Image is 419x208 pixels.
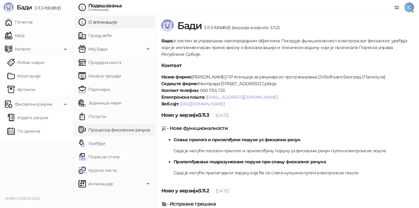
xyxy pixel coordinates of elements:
strong: Слање прилога и прилагођене поруке уз фискални рачун [174,137,301,142]
a: Пореске стопе [79,151,120,163]
h5: - Исправке грешака [161,200,414,208]
a: Партнери [79,83,110,96]
a: Каса [5,29,24,42]
strong: Бади [161,38,172,43]
div: О апликацији [88,8,122,11]
p: Сада је могуће послати прилоге и прилагођену поруку уз фискални рачун путем електронске поште [174,147,414,154]
a: Документација [392,2,402,12]
a: [URL][DOMAIN_NAME] [180,101,225,107]
img: Logo [4,2,13,12]
span: Каталог [15,43,31,55]
span: IĆ [404,2,414,12]
strong: Веб сајт: [161,101,179,107]
p: је систем за управљање малопродајним објектима. Поседује функционалност електронског фискалног ур... [161,37,414,58]
span: Мој Бади [88,43,107,55]
a: [EMAIL_ADDRESS][DOMAIN_NAME] [206,94,278,100]
strong: Назив фирме: [161,74,191,80]
a: О апликацији [79,16,117,28]
a: Попусти [79,110,106,123]
a: Робне марке [7,56,44,69]
a: По данима [7,125,40,137]
p: Сада је могуће прилагодити поруку која ће се слати купцима путем електронске поште [174,169,414,176]
a: Категорије [7,70,41,82]
span: Апликације [88,178,113,190]
h5: Ново у верзији 3.11.2 [161,187,414,195]
strong: Контакт телефон: [161,88,199,93]
a: Јединице мере [79,97,121,109]
span: [DATE] [216,188,229,194]
span: Бади [17,4,32,11]
a: Процесор фискалних рачуна [79,124,150,136]
img: Logo [161,19,174,32]
strong: Седиште фирме: [161,81,198,86]
span: 3.11.3-fd0d8d3 (верзија клијента: 3.11.2) [202,25,280,30]
h5: Ново у верзији 3.11.3 [161,112,414,119]
a: Канали продаје [79,70,121,82]
h5: - Нове функционалности [161,125,414,132]
span: Фискални рачуни [15,98,52,110]
a: Продајна места [79,56,121,69]
a: Почетна [5,16,33,28]
strong: Електронска пошта: [161,94,205,100]
a: Издати рачуни [7,112,48,124]
a: Предузеће [79,29,112,42]
p: [PERSON_NAME] ПР Агенција за рачунарско програмирање DVSoftware Београд (Палилула) Милорада [STRE... [161,74,414,107]
span: [DATE] [216,112,229,118]
a: ArtikliАртикли [7,83,36,96]
span: Бади [177,20,202,32]
a: Курсна листа [79,164,116,176]
div: Подешавања [88,3,122,8]
small: AMBIO DESIGN DOO [5,196,40,201]
h5: Контакт [161,62,414,69]
span: 3.11.3-fd0d8d3 [32,5,61,11]
a: Уређаји [79,137,106,149]
strong: Прилагођавање подразумеване поруке при слању фискалног рачуна [174,159,326,165]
